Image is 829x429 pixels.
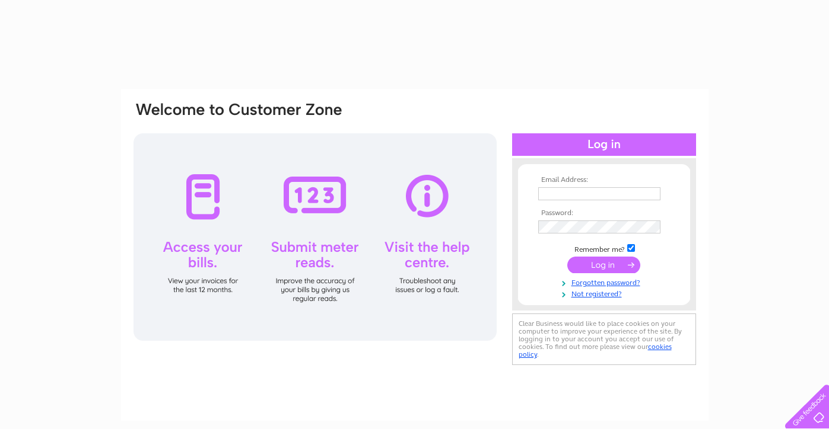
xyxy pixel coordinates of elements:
div: Clear Business would like to place cookies on your computer to improve your experience of the sit... [512,313,696,365]
a: cookies policy [519,342,672,358]
th: Password: [535,209,673,217]
th: Email Address: [535,176,673,184]
a: Forgotten password? [538,276,673,287]
td: Remember me? [535,242,673,254]
a: Not registered? [538,287,673,299]
input: Submit [567,257,640,273]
